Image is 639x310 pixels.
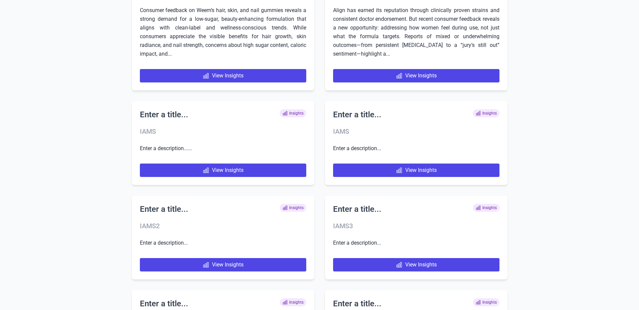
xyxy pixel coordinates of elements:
[333,298,381,309] h2: Enter a title...
[140,144,306,153] p: Enter a description......
[140,164,306,177] a: View Insights
[140,127,306,136] h3: IAMS
[333,6,499,58] p: Align has earned its reputation through clinically proven strains and consistent doctor endorseme...
[140,221,306,231] h3: IAMS2
[333,221,499,231] h3: IAMS3
[280,298,306,306] span: Insights
[280,109,306,117] span: Insights
[140,298,188,309] h2: Enter a title...
[140,239,306,247] p: Enter a description...
[333,144,499,153] p: Enter a description...
[333,127,499,136] h3: IAMS
[333,164,499,177] a: View Insights
[333,109,381,120] h2: Enter a title...
[333,69,499,82] a: View Insights
[280,204,306,212] span: Insights
[140,258,306,271] a: View Insights
[333,204,381,214] h2: Enter a title...
[473,204,499,212] span: Insights
[473,298,499,306] span: Insights
[473,109,499,117] span: Insights
[140,69,306,82] a: View Insights
[333,239,499,247] p: Enter a description...
[140,109,188,120] h2: Enter a title...
[140,6,306,58] p: Consumer feedback on Weem’s hair, skin, and nail gummies reveals a strong demand for a low-sugar,...
[140,204,188,214] h2: Enter a title...
[333,258,499,271] a: View Insights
